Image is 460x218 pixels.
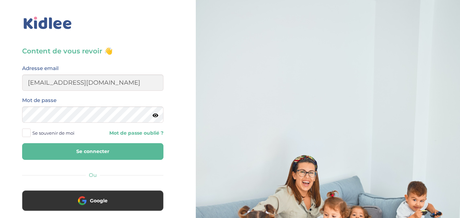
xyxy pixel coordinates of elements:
[78,196,86,205] img: google.png
[22,143,163,160] button: Se connecter
[89,172,97,178] span: Ou
[22,74,163,91] input: Email
[98,130,164,136] a: Mot de passe oublié ?
[32,129,75,137] span: Se souvenir de moi
[22,64,59,73] label: Adresse email
[22,202,163,208] a: Google
[22,46,163,56] h3: Content de vous revoir 👋
[22,190,163,211] button: Google
[22,96,57,105] label: Mot de passe
[90,197,108,204] span: Google
[22,15,73,31] img: logo_kidlee_bleu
